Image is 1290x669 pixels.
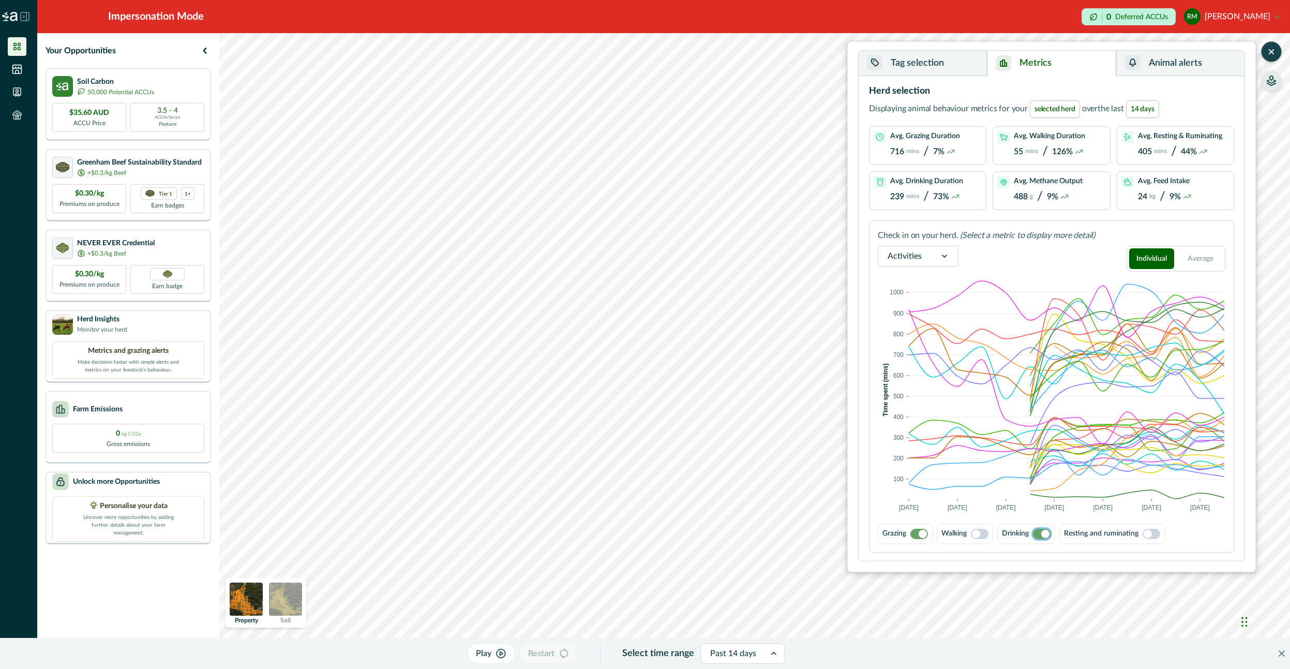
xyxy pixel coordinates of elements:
p: 50,000 Potential ACCUs [87,87,154,97]
p: g [1030,192,1033,200]
span: 14 days [1126,100,1159,118]
text: 700 [893,351,904,359]
p: Greenham Beef Sustainability Standard [77,157,202,168]
p: 0 [1106,13,1111,21]
text: 500 [893,393,904,400]
div: Chat Widget [1238,596,1290,646]
text: [DATE] [1142,504,1161,511]
p: 24 [1138,192,1147,202]
p: kg [1149,192,1156,200]
p: Metrics and grazing alerts [88,346,169,356]
img: certification logo [56,243,69,253]
p: Play [476,647,491,660]
p: Monitor your herd [77,325,127,334]
p: +$0.3/kg Beef [87,249,126,258]
p: 0 [116,428,141,439]
p: Herd Insights [77,314,127,325]
p: Resting and ruminating [1064,528,1138,539]
p: Avg. Walking Duration [1014,132,1085,141]
p: Soil Carbon [77,77,154,87]
p: / [1160,189,1165,204]
text: 600 [893,372,904,379]
span: selected herd [1030,100,1080,118]
text: [DATE] [948,504,967,511]
p: 44% [1181,147,1197,157]
text: 900 [893,310,904,317]
p: 239 [890,192,904,202]
p: Premiums on produce [59,199,119,209]
p: / [1037,189,1043,204]
img: property preview [230,583,263,616]
p: / [923,189,929,204]
img: certification logo [56,162,69,172]
p: Personalise your data [100,501,168,512]
p: Select time range [622,647,694,661]
text: 1000 [890,289,904,296]
text: 300 [893,434,904,441]
p: (Select a metric to display more detail) [960,229,1095,242]
p: Walking [941,528,967,539]
p: Avg. Grazing Duration [890,132,960,141]
p: Earn badge [152,280,183,291]
p: 7% [933,147,944,157]
p: Grazing [882,528,906,539]
text: [DATE] [899,504,919,511]
text: [DATE] [1190,504,1210,511]
text: [DATE] [1045,504,1064,511]
button: Tag selection [859,51,987,76]
text: 400 [893,413,904,421]
p: Restart [528,647,554,660]
p: Earn badges [151,200,184,210]
button: Restart [519,643,578,664]
p: 55 [1014,147,1023,157]
p: / [923,144,929,159]
p: Avg. Feed Intake [1138,177,1190,186]
p: 405 [1138,147,1152,157]
p: Displaying animal behaviour metrics for your over the last [869,100,1161,118]
p: mins [1154,147,1167,155]
p: Avg. Resting & Ruminating [1138,132,1222,141]
text: 100 [893,475,904,483]
p: 716 [890,147,904,157]
button: Animal alerts [1116,51,1244,76]
span: kg CO2e [122,432,141,437]
p: 73% [933,192,949,202]
text: [DATE] [1093,504,1113,511]
button: Average [1178,248,1223,269]
p: Unlock more Opportunities [73,477,160,487]
img: certification logo [145,190,155,197]
p: Drinking [1002,528,1029,539]
p: $0.30/kg [75,188,104,199]
p: Herd selection [869,84,930,98]
p: $35.60 AUD [69,108,109,118]
p: +$0.3/kg Beef [87,168,126,177]
text: Time spent (mins) [882,363,889,416]
button: Close [1273,645,1290,662]
p: mins [906,147,919,155]
button: Metrics [987,51,1116,76]
p: ACCUs/ha/pa [155,114,180,121]
img: Greenham NEVER EVER certification badge [163,270,172,278]
button: Rodney McIntyre[PERSON_NAME] [1184,4,1280,29]
p: ACCU Price [73,118,106,128]
p: Check in on your herd. [878,229,958,242]
div: Impersonation Mode [108,9,204,24]
p: Make decisions faster with simple alerts and metrics on your livestock’s behaviour. [77,356,180,374]
p: mins [906,192,919,200]
div: more credentials avaialble [181,187,194,200]
p: Property [235,617,258,623]
p: Pasture [159,121,176,128]
img: soil preview [269,583,302,616]
img: Logo [2,12,18,21]
p: Premiums on produce [59,280,119,289]
p: Avg. Drinking Duration [890,177,963,186]
p: mins [1025,147,1038,155]
button: Play [467,643,515,664]
button: Individual [1129,248,1174,269]
p: Deferred ACCUs [1115,13,1168,21]
p: Uncover more opportunities by adding further details about your farm management. [77,512,180,537]
p: 1+ [185,190,191,197]
p: 9% [1047,192,1058,202]
p: NEVER EVER Credential [77,238,155,249]
p: / [1171,144,1177,159]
